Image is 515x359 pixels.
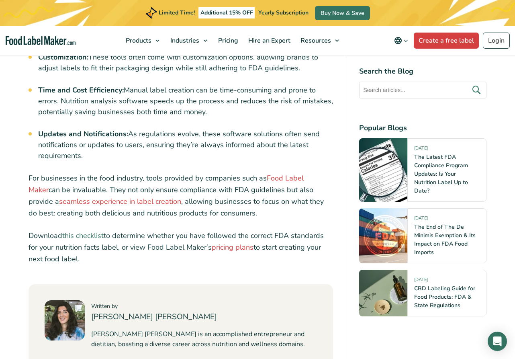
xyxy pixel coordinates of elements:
span: [DATE] [414,145,428,154]
p: Download to determine whether you have followed the correct FDA standards for your nutrition fact... [29,230,333,265]
span: [DATE] [414,277,428,286]
a: Resources [296,26,343,55]
li: As regulations evolve, these software solutions often send notifications or updates to users, ens... [38,129,333,161]
div: Open Intercom Messenger [488,332,507,351]
input: Search articles... [359,82,486,98]
h4: Search the Blog [359,66,486,77]
span: Products [123,36,152,45]
a: Create a free label [414,33,479,49]
a: Hire an Expert [243,26,294,55]
a: Pricing [213,26,241,55]
button: Change language [388,33,414,49]
span: Pricing [216,36,239,45]
a: CBD Labeling Guide for Food Products: FDA & State Regulations [414,285,475,309]
li: These tools often come with customization options, allowing brands to adjust labels to fit their ... [38,52,333,74]
span: Hire an Expert [246,36,291,45]
h4: [PERSON_NAME] [PERSON_NAME] [91,311,317,323]
span: Written by [91,302,118,310]
a: this checklist [62,231,104,240]
strong: Customization: [38,52,88,62]
a: Buy Now & Save [315,6,370,20]
a: Food Label Maker homepage [6,36,76,45]
p: For businesses in the food industry, tools provided by companies such as can be invaluable. They ... [29,172,333,219]
a: seamless experience in label creation [59,197,181,206]
span: Resources [298,36,332,45]
strong: Time and Cost Efficiency: [38,85,124,95]
a: Login [483,33,510,49]
span: Yearly Subscription [258,9,309,16]
span: Industries [168,36,200,45]
a: The End of The De Minimis Exemption & Its Impact on FDA Food Imports [414,223,476,256]
a: The Latest FDA Compliance Program Updates: Is Your Nutrition Label Up to Date? [414,153,468,195]
span: Limited Time! [159,9,195,16]
img: Maria Abi Hanna - Food Label Maker [45,300,85,341]
a: Industries [166,26,211,55]
a: pricing plans [212,242,253,252]
strong: Updates and Notifications: [38,129,128,139]
p: [PERSON_NAME] [PERSON_NAME] is an accomplished entrepreneur and dietitian, boasting a diverse car... [91,329,317,350]
span: [DATE] [414,215,428,224]
li: Manual label creation can be time-consuming and prone to errors. Nutrition analysis software spee... [38,85,333,117]
a: Products [121,26,163,55]
h4: Popular Blogs [359,123,486,133]
span: Additional 15% OFF [198,7,255,18]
